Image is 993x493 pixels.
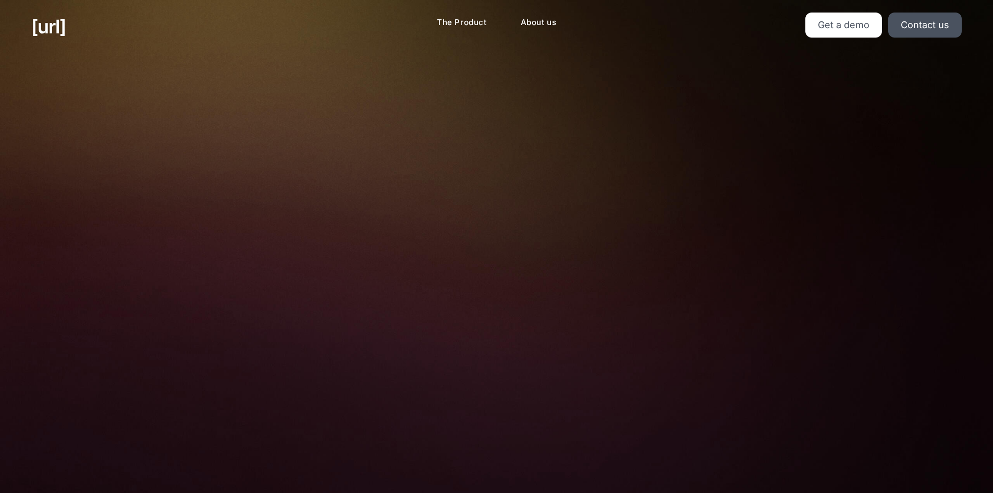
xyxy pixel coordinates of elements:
[31,13,66,41] a: [URL]
[428,13,495,33] a: The Product
[362,417,631,430] strong: Your cameras see more when they work together.
[311,415,682,481] span: [URL] stitches together every customer journey across every camera — transforming footage into al...
[261,88,733,144] h2: Turn your cameras into AI agents for better retail performance
[888,13,962,38] a: Contact us
[512,13,565,33] a: About us
[805,13,882,38] a: Get a demo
